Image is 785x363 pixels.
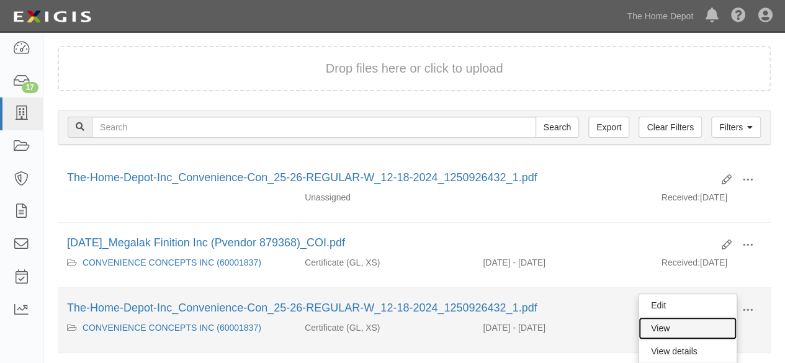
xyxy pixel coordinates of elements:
div: [DATE] [652,191,771,210]
input: Search [536,117,579,138]
a: Filters [711,117,761,138]
div: 8-28-25_Megalak Finition Inc (Pvendor 879368)_COI.pdf [67,235,712,251]
a: CONVENIENCE CONCEPTS INC (60001837) [83,323,261,333]
a: Clear Filters [639,117,701,138]
div: CONVENIENCE CONCEPTS INC (60001837) [67,256,286,269]
a: View details [639,340,737,362]
a: The-Home-Depot-Inc_Convenience-Con_25-26-REGULAR-W_12-18-2024_1250926432_1.pdf [67,171,537,184]
a: View [639,317,737,339]
div: General Liability Excess/Umbrella Liability [295,256,473,269]
p: Received: [662,256,700,269]
div: Effective - Expiration [473,191,652,192]
div: General Liability Excess/Umbrella Liability [295,321,473,334]
div: Unassigned [295,191,473,204]
div: The-Home-Depot-Inc_Convenience-Con_25-26-REGULAR-W_12-18-2024_1250926432_1.pdf [67,300,712,316]
a: The Home Depot [621,4,699,29]
a: Export [588,117,629,138]
a: CONVENIENCE CONCEPTS INC (60001837) [83,258,261,267]
button: Drop files here or click to upload [326,60,503,78]
img: logo-5460c22ac91f19d4615b14bd174203de0afe785f0fc80cf4dbbc73dc1793850b.png [9,6,95,28]
div: CONVENIENCE CONCEPTS INC (60001837) [67,321,286,334]
div: 17 [22,82,38,93]
div: The-Home-Depot-Inc_Convenience-Con_25-26-REGULAR-W_12-18-2024_1250926432_1.pdf [67,170,712,186]
div: Effective 01/01/2025 - Expiration 01/01/2026 [473,321,652,334]
p: Received: [662,191,700,204]
input: Search [92,117,536,138]
i: Help Center - Complianz [731,9,746,24]
div: Effective 08/31/2025 - Expiration 08/31/2026 [473,256,652,269]
div: [DATE] [652,256,771,275]
a: Edit [639,294,737,316]
a: The-Home-Depot-Inc_Convenience-Con_25-26-REGULAR-W_12-18-2024_1250926432_1.pdf [67,302,537,314]
a: [DATE]_Megalak Finition Inc (Pvendor 879368)_COI.pdf [67,236,345,249]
